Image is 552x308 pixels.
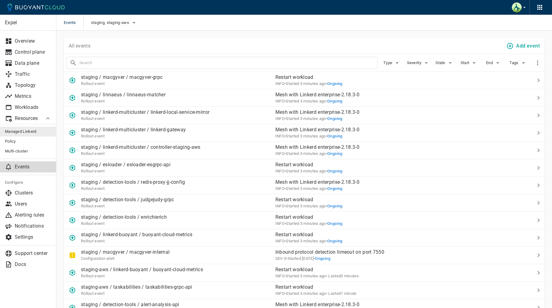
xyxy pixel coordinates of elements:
[285,204,326,208] span: Mon, 18 Aug 2025 17:46:56 EDT / Mon, 18 Aug 2025 21:46:56 UTC
[459,58,479,67] button: Start
[81,302,179,308] p: staging / detection-tools / alert-analysis-api
[326,291,357,296] span: • Lasted 1 minute
[505,40,542,52] button: Add event
[15,115,39,121] p: Resources
[509,60,519,65] span: Tags
[407,60,423,65] span: Severity
[326,204,343,208] span: •
[275,116,285,121] span: INFO
[300,239,326,243] relative-time: 3 minutes ago
[15,93,52,99] p: Metrics
[15,104,52,110] p: Workloads
[315,256,330,261] span: Ongoing
[81,81,105,86] span: Rollout event
[15,234,52,240] p: Settings
[15,164,52,170] p: Events
[326,151,343,156] span: •
[300,81,326,86] relative-time: 3 minutes ago
[15,49,52,55] p: Control plane
[91,18,138,27] button: staging, staging-aws
[516,43,540,49] h4: Add event
[407,58,430,67] button: Severity
[81,99,105,103] span: Rollout event
[69,43,90,49] p: All events
[275,291,285,296] span: INFO
[275,214,522,220] p: Restart workload
[326,186,343,191] span: •
[15,223,52,229] p: Notifications
[5,129,52,134] span: Managed Linkerd
[327,221,343,226] span: Ongoing
[81,274,105,278] span: Rollout event
[327,99,343,103] span: Ongoing
[285,186,326,191] span: Mon, 18 Aug 2025 17:47:00 EDT / Mon, 18 Aug 2025 21:47:00 UTC
[300,151,326,156] relative-time: 3 minutes ago
[275,186,285,191] span: INFO
[15,60,52,66] p: Data plane
[300,116,326,121] relative-time: 3 minutes ago
[314,256,330,261] span: •
[15,261,52,268] p: Docs
[81,169,105,173] span: Rollout event
[81,232,193,238] p: staging / linkerd-buoyant / buoyant-cloud-metrics
[79,59,377,67] input: Search
[285,81,326,86] span: Mon, 18 Aug 2025 17:47:26 EDT / Mon, 18 Aug 2025 21:47:26 UTC
[327,134,343,138] span: Ongoing
[275,179,522,185] p: Mesh with Linkerd enterprise-2.18.3-0
[435,60,447,65] span: State
[326,169,343,173] span: •
[81,221,105,226] span: Rollout event
[300,274,326,278] relative-time: 3 minutes ago
[275,109,522,115] p: Mesh with Linkerd enterprise-2.18.3-0
[5,20,51,26] p: Expel
[15,201,52,207] p: Users
[300,186,326,191] relative-time: 3 minutes ago
[327,81,343,86] span: Ongoing
[383,60,393,65] span: Type
[275,274,285,278] span: INFO
[285,221,326,226] span: Mon, 18 Aug 2025 17:46:45 EDT / Mon, 18 Aug 2025 21:46:45 UTC
[327,186,343,191] span: Ongoing
[5,139,52,144] span: Policy
[275,74,522,80] p: Restart workload
[81,197,174,203] p: staging / detection-tools / judgejudy-grpc
[327,204,343,208] span: Ongoing
[81,249,170,255] p: staging / macgyver / macgyver-internal
[285,99,326,103] span: Mon, 18 Aug 2025 17:47:22 EDT / Mon, 18 Aug 2025 21:47:22 UTC
[327,116,343,121] span: Ongoing
[300,169,326,173] relative-time: 3 minutes ago
[81,239,105,243] span: Rollout event
[275,232,522,238] p: Restart workload
[81,204,105,208] span: Rollout event
[275,197,522,203] p: Restart workload
[81,127,186,133] p: staging / linkerd-multicluster / linkerd-gateway
[300,134,326,138] relative-time: 3 minutes ago
[275,92,522,98] p: Mesh with Linkerd enterprise-2.18.3-0
[81,291,105,296] span: Rollout event
[275,127,522,133] p: Mesh with Linkerd enterprise-2.18.3-0
[275,169,285,173] span: INFO
[286,256,314,261] span: Mon, 21 Jul 2025 11:44:37 EDT / Mon, 21 Jul 2025 15:44:37 UTC
[326,274,359,278] span: • Lasted 3 minutes
[81,179,185,185] p: staging / detection-tools / redis-proxy-jj-config
[327,239,343,243] span: Ongoing
[484,58,504,67] button: End
[15,190,52,196] p: Clusters
[285,134,326,138] span: Mon, 18 Aug 2025 17:47:18 EDT / Mon, 18 Aug 2025 21:47:18 UTC
[275,249,522,255] p: Inbound protocol detection timeout on port 7550
[5,149,52,154] span: Multi-cluster
[300,291,326,296] relative-time: 3 minutes ago
[300,204,326,208] relative-time: 3 minutes ago
[461,60,471,65] span: Start
[81,256,115,261] span: Configuration alert
[81,134,105,138] span: Rollout event
[486,60,494,65] span: End
[275,302,522,308] p: Mesh with Linkerd enterprise-2.18.3-0
[15,212,52,218] p: Alerting rules
[326,221,343,226] span: •
[512,2,522,12] img: Ethan Miller
[275,151,285,156] span: INFO
[326,134,343,138] span: •
[81,186,105,191] span: Rollout event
